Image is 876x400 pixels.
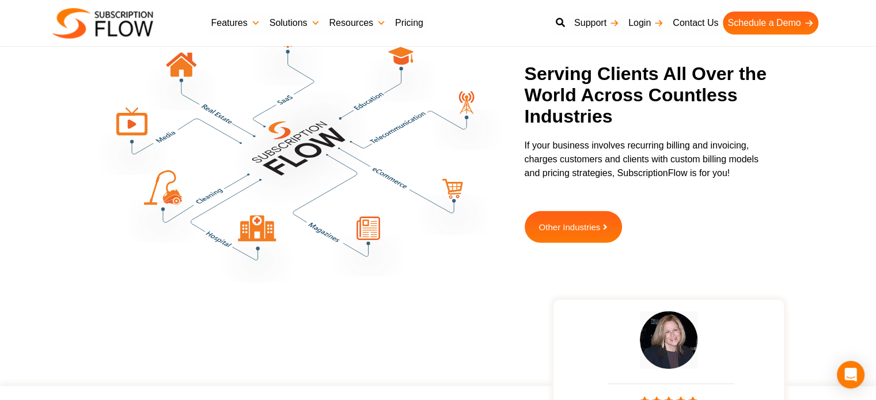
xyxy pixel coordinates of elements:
a: Other Industries [525,211,623,243]
a: Solutions [265,12,325,35]
a: Contact Us [668,12,723,35]
a: Resources [324,12,390,35]
h2: Serving Clients All Over the World Across Countless Industries [525,63,775,127]
a: Features [207,12,265,35]
div: Open Intercom Messenger [837,361,864,388]
img: We boost businesses all over the world across countless industries [98,24,502,283]
a: Login [624,12,668,35]
a: Schedule a Demo [723,12,818,35]
img: testimonial [640,311,697,369]
img: Subscriptionflow [52,8,153,39]
p: If your business involves recurring billing and invoicing, charges customers and clients with cus... [525,139,775,180]
a: Pricing [390,12,428,35]
a: Support [570,12,624,35]
span: Other Industries [539,223,601,231]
